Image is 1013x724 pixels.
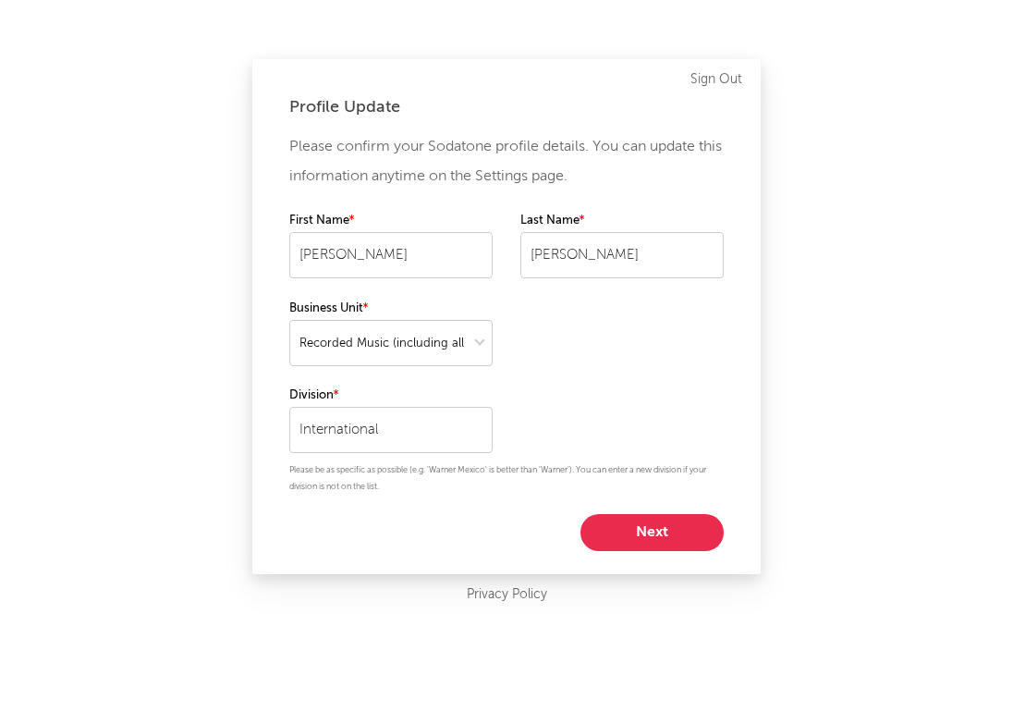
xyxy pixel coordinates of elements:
p: Please be as specific as possible (e.g. 'Warner Mexico' is better than 'Warner'). You can enter a... [289,462,724,496]
button: Next [580,514,724,551]
a: Privacy Policy [467,583,547,607]
input: Your first name [289,232,493,278]
div: Profile Update [289,96,724,118]
a: Sign Out [690,68,742,91]
input: Your division [289,407,493,453]
label: Division [289,385,493,407]
input: Your last name [520,232,724,278]
p: Please confirm your Sodatone profile details. You can update this information anytime on the Sett... [289,132,724,191]
label: Last Name [520,210,724,232]
label: Business Unit [289,298,493,320]
label: First Name [289,210,493,232]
